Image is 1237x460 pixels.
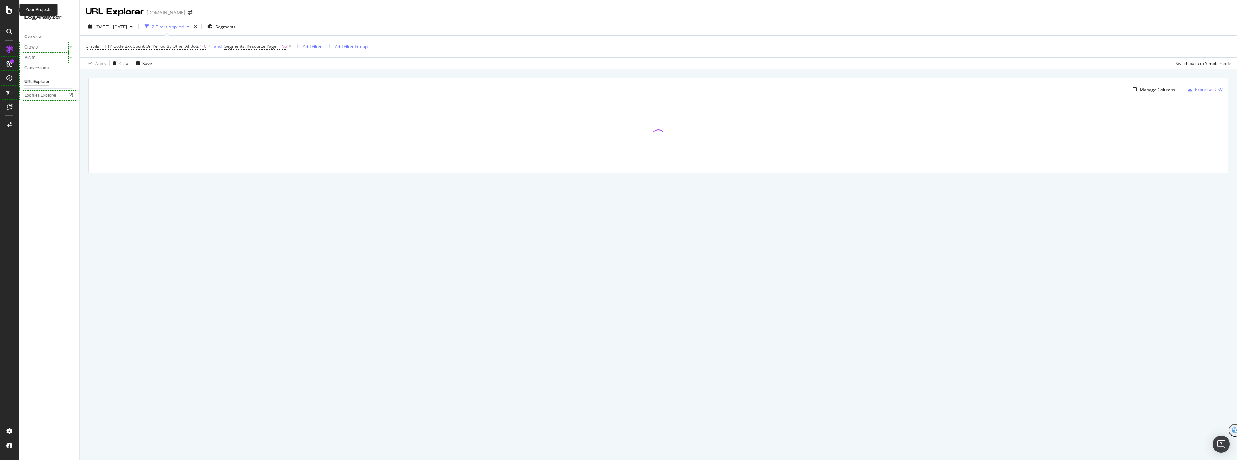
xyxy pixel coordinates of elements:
[24,54,35,62] div: Visits
[215,24,236,30] span: Segments
[86,58,106,69] button: Apply
[200,43,203,49] span: >
[281,41,287,51] span: No
[24,92,56,99] div: Logfiles Explorer
[119,60,130,67] div: Clear
[205,21,238,32] button: Segments
[1176,60,1231,67] div: Switch back to Simple mode
[335,44,368,50] div: Add Filter Group
[24,78,74,86] a: URL Explorer
[95,60,106,67] div: Apply
[147,9,185,16] div: [DOMAIN_NAME]
[86,6,144,18] div: URL Explorer
[24,33,42,41] div: Overview
[303,44,322,50] div: Add Filter
[1213,436,1230,453] div: Open Intercom Messenger
[24,44,38,51] div: Crawls
[1173,58,1231,69] button: Switch back to Simple mode
[204,41,206,51] span: 0
[24,44,67,51] a: Crawls
[26,7,51,13] div: Your Projects
[86,21,136,32] button: [DATE] - [DATE]
[95,24,127,30] span: [DATE] - [DATE]
[325,42,368,51] button: Add Filter Group
[1185,84,1223,95] button: Export as CSV
[142,60,152,67] div: Save
[110,58,130,69] button: Clear
[152,24,184,30] div: 2 Filters Applied
[214,43,222,49] div: and
[24,64,74,72] a: Conversions
[24,78,49,86] div: URL Explorer
[1195,86,1223,92] div: Export as CSV
[24,64,49,72] div: Conversions
[24,92,74,99] a: Logfiles Explorer
[1140,87,1175,93] div: Manage Columns
[192,23,198,30] div: times
[293,42,322,51] button: Add Filter
[214,43,222,50] button: and
[24,54,67,62] a: Visits
[1130,85,1175,94] button: Manage Columns
[278,43,280,49] span: =
[133,58,152,69] button: Save
[188,10,192,15] div: arrow-right-arrow-left
[142,21,192,32] button: 2 Filters Applied
[224,43,277,49] span: Segments: Resource Page
[86,43,199,49] span: Crawls: HTTP Code 2xx Count On Period By Other AI Bots
[24,13,74,21] div: LogAnalyzer
[24,33,74,41] a: Overview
